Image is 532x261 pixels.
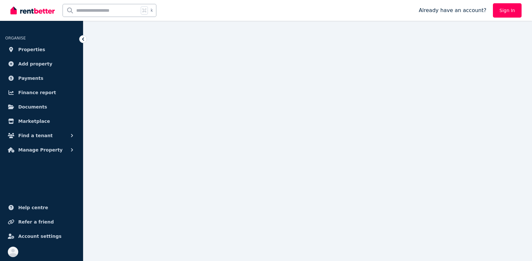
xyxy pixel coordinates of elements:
[5,230,78,243] a: Account settings
[18,232,62,240] span: Account settings
[5,86,78,99] a: Finance report
[18,146,63,154] span: Manage Property
[18,218,54,226] span: Refer a friend
[18,132,53,139] span: Find a tenant
[5,100,78,113] a: Documents
[18,117,50,125] span: Marketplace
[5,43,78,56] a: Properties
[18,46,45,53] span: Properties
[5,57,78,70] a: Add property
[10,6,55,15] img: RentBetter
[5,115,78,128] a: Marketplace
[5,129,78,142] button: Find a tenant
[5,215,78,228] a: Refer a friend
[18,204,48,211] span: Help centre
[18,103,47,111] span: Documents
[5,201,78,214] a: Help centre
[18,89,56,96] span: Finance report
[151,8,153,13] span: k
[5,36,26,40] span: ORGANISE
[18,74,43,82] span: Payments
[18,60,52,68] span: Add property
[5,72,78,85] a: Payments
[5,143,78,156] button: Manage Property
[419,7,486,14] span: Already have an account?
[493,3,522,18] a: Sign In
